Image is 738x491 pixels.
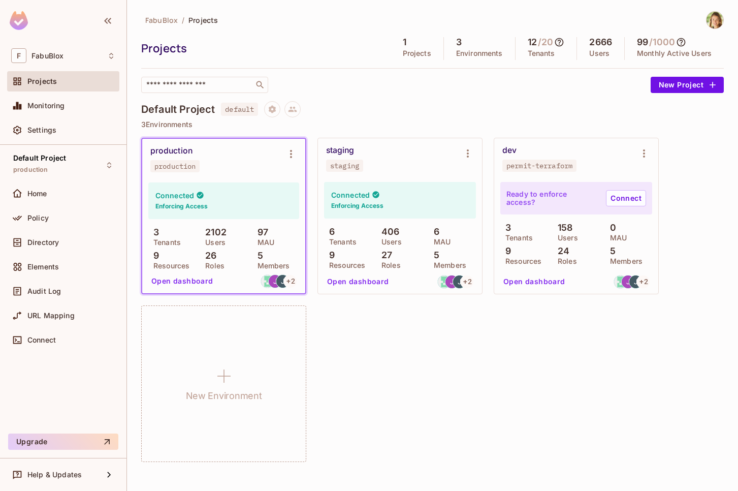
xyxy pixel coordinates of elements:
button: Environment settings [458,143,478,164]
p: 406 [376,227,400,237]
p: 0 [605,223,616,233]
h4: Connected [155,191,194,200]
button: Open dashboard [147,273,217,289]
p: Roles [376,261,401,269]
div: dev [502,145,517,156]
span: Monitoring [27,102,65,110]
img: jack@fabublox.com [269,275,281,288]
span: + 2 [463,278,471,285]
p: 3 [148,227,159,237]
p: 158 [553,223,573,233]
h5: 2666 [589,37,612,47]
h4: Connected [331,190,370,200]
img: Natalia Edelson [707,12,723,28]
p: 24 [553,246,569,256]
p: 6 [429,227,439,237]
p: Resources [500,257,541,265]
span: Policy [27,214,49,222]
span: Projects [27,77,57,85]
span: Directory [27,238,59,247]
h5: 1 [403,37,406,47]
p: Ready to enforce access? [506,190,598,206]
p: Members [605,257,643,265]
a: Connect [606,190,646,206]
span: + 2 [286,278,295,285]
span: production [13,166,48,174]
p: Projects [403,49,431,57]
span: Home [27,190,47,198]
p: 3 Environments [141,120,724,129]
p: Members [252,262,290,270]
p: Users [376,238,402,246]
p: Monthly Active Users [637,49,712,57]
p: MAU [605,234,627,242]
p: 97 [252,227,268,237]
button: Environment settings [281,144,301,164]
span: Projects [188,15,218,25]
button: Open dashboard [499,273,569,290]
img: jackson@fabublox.com [276,275,289,288]
span: Help & Updates [27,471,82,479]
h6: Enforcing Access [155,202,208,211]
p: MAU [429,238,451,246]
h5: / 1000 [649,37,675,47]
img: fabublox@gmail.com [438,275,451,288]
img: jack@fabublox.com [445,275,458,288]
button: Open dashboard [323,273,393,290]
p: 3 [500,223,511,233]
span: Default Project [13,154,66,162]
h4: Default Project [141,103,215,115]
h6: Enforcing Access [331,201,383,210]
h5: 99 [637,37,648,47]
span: Settings [27,126,56,134]
p: Tenants [500,234,533,242]
p: 2102 [200,227,227,237]
p: Users [589,49,609,57]
p: MAU [252,238,274,247]
div: production [150,146,192,156]
p: Tenants [324,238,357,246]
span: Elements [27,263,59,271]
li: / [182,15,184,25]
span: Project settings [264,106,280,116]
span: F [11,48,26,63]
p: Roles [200,262,224,270]
p: 5 [605,246,616,256]
p: 27 [376,250,392,260]
h5: 3 [456,37,462,47]
p: 6 [324,227,335,237]
span: default [221,103,258,116]
div: production [154,162,196,170]
p: 9 [500,246,511,256]
p: Environments [456,49,503,57]
p: Resources [148,262,189,270]
p: Tenants [148,238,181,247]
span: Workspace: FabuBlox [31,52,63,60]
div: permit-terraform [506,162,572,170]
img: fabublox@gmail.com [614,275,627,288]
p: 9 [148,251,159,261]
p: Roles [553,257,577,265]
div: staging [326,145,355,156]
img: jack@fabublox.com [622,275,634,288]
span: + 2 [639,278,648,285]
span: Connect [27,336,56,344]
img: SReyMgAAAABJRU5ErkJggg== [10,11,28,30]
img: jackson@fabublox.com [453,275,466,288]
p: Users [200,238,226,247]
span: Audit Log [27,287,61,295]
p: 5 [429,250,439,260]
p: Resources [324,261,365,269]
button: Upgrade [8,434,118,450]
p: Tenants [528,49,555,57]
div: Projects [141,41,386,56]
h5: 12 [528,37,537,47]
h1: New Environment [186,388,262,404]
p: Members [429,261,466,269]
button: Environment settings [634,143,654,164]
span: URL Mapping [27,312,75,320]
img: fabublox@gmail.com [261,275,274,288]
div: staging [330,162,359,170]
h5: / 20 [538,37,553,47]
p: Users [553,234,578,242]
